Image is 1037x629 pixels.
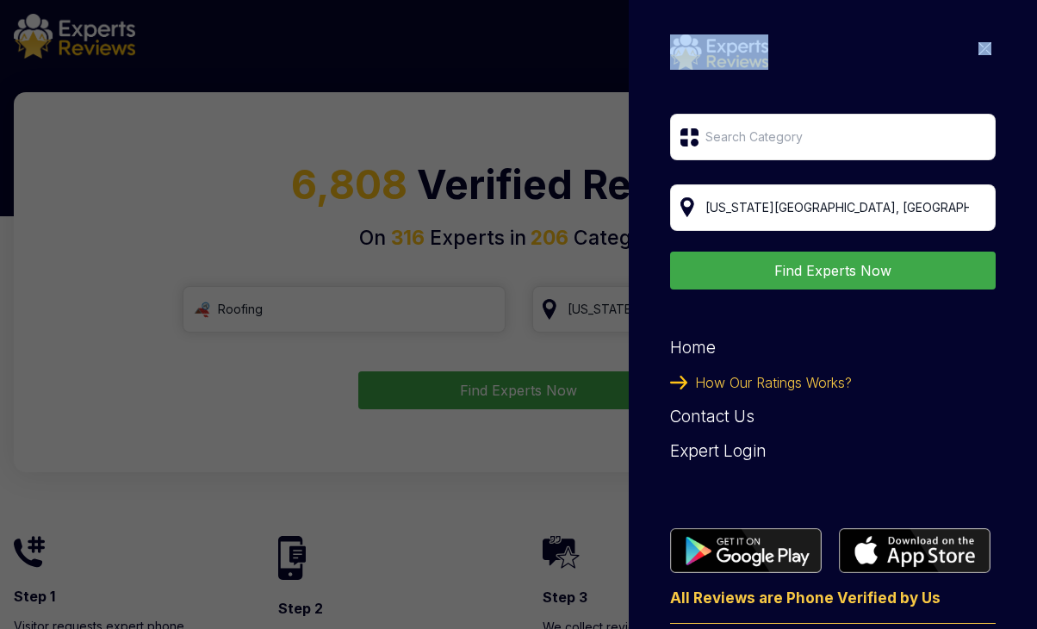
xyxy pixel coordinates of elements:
[670,184,996,231] input: Your City
[670,114,996,160] input: Search Category
[839,528,990,573] img: categoryImgae
[670,34,768,70] img: categoryImgae
[670,252,996,290] button: Find Experts Now
[978,42,991,55] img: categoryImgae
[670,376,688,389] img: categoryImgae
[670,434,996,469] div: Expert Login
[670,407,754,427] a: Contact Us
[695,365,852,400] span: How Our Ratings Works?
[670,338,716,358] a: Home
[670,528,822,573] img: categoryImgae
[670,591,996,624] p: All Reviews are Phone Verified by Us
